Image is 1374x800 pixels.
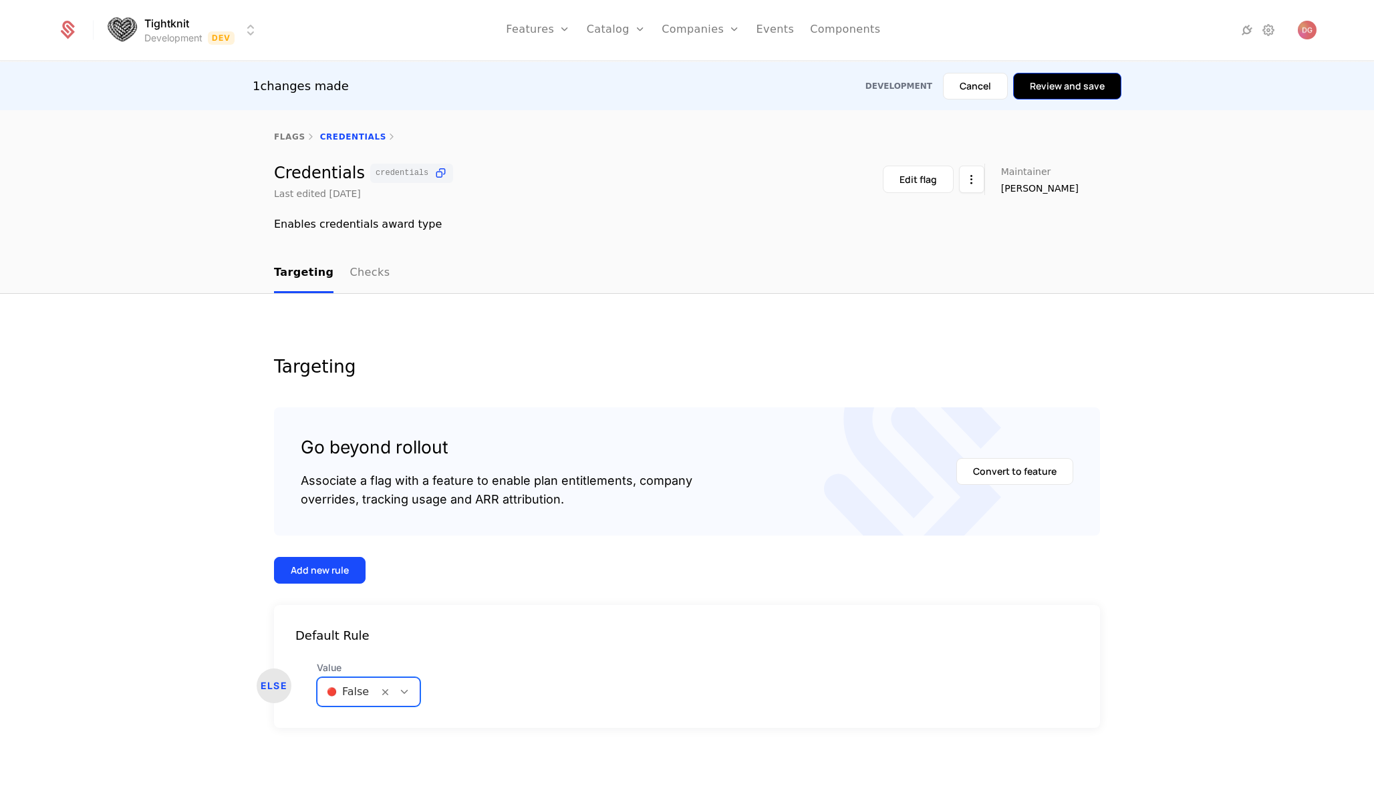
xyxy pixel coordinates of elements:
[208,31,235,45] span: Dev
[900,173,937,186] div: Edit flag
[274,358,1100,375] div: Targeting
[110,15,259,45] button: Select environment
[1013,73,1121,99] button: Review and save
[144,15,189,31] span: Tightknit
[274,557,366,584] button: Add new rule
[959,166,984,193] button: Select action
[956,458,1073,485] button: Convert to feature
[883,166,954,193] button: Edit flag
[274,626,1100,645] div: Default Rule
[274,254,333,293] a: Targeting
[865,81,932,91] div: Development
[274,164,453,183] div: Credentials
[943,73,1008,99] button: Cancel
[350,254,390,293] a: Checks
[253,77,349,95] div: 1 changes made
[1239,22,1255,38] a: Integrations
[1298,21,1317,39] img: Danny Gomes
[274,132,305,142] a: flags
[1001,182,1079,195] span: [PERSON_NAME]
[274,254,390,293] ul: Choose Sub Page
[274,187,361,200] div: Last edited [DATE]
[274,216,1100,232] div: Enables credentials award type
[301,434,692,461] div: Go beyond rollout
[291,564,349,577] div: Add new rule
[144,31,202,45] div: Development
[1260,22,1276,38] a: Settings
[317,661,420,674] span: Value
[274,254,1100,293] nav: Main
[301,471,692,509] div: Associate a flag with a feature to enable plan entitlements, company overrides, tracking usage an...
[376,169,428,177] span: credentials
[1001,167,1051,176] span: Maintainer
[257,668,291,703] div: ELSE
[1298,21,1317,39] button: Open user button
[106,14,138,47] img: Tightknit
